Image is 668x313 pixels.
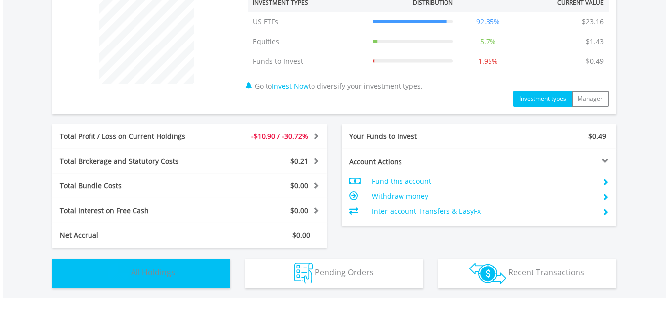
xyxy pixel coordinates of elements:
[290,156,308,166] span: $0.21
[251,132,308,141] span: -$10.90 / -30.72%
[248,51,368,71] td: Funds to Invest
[513,91,572,107] button: Investment types
[292,230,310,240] span: $0.00
[294,263,313,284] img: pending_instructions-wht.png
[52,259,230,288] button: All Holdings
[372,189,594,204] td: Withdraw money
[458,12,518,32] td: 92.35%
[248,32,368,51] td: Equities
[342,132,479,141] div: Your Funds to Invest
[52,181,213,191] div: Total Bundle Costs
[372,174,594,189] td: Fund this account
[52,156,213,166] div: Total Brokerage and Statutory Costs
[342,157,479,167] div: Account Actions
[290,181,308,190] span: $0.00
[131,267,175,278] span: All Holdings
[52,230,213,240] div: Net Accrual
[372,204,594,219] td: Inter-account Transfers & EasyFx
[108,263,129,284] img: holdings-wht.png
[469,263,506,284] img: transactions-zar-wht.png
[577,12,609,32] td: $23.16
[458,51,518,71] td: 1.95%
[315,267,374,278] span: Pending Orders
[572,91,609,107] button: Manager
[458,32,518,51] td: 5.7%
[508,267,584,278] span: Recent Transactions
[245,259,423,288] button: Pending Orders
[52,132,213,141] div: Total Profit / Loss on Current Holdings
[272,81,309,90] a: Invest Now
[588,132,606,141] span: $0.49
[248,12,368,32] td: US ETFs
[581,51,609,71] td: $0.49
[52,206,213,216] div: Total Interest on Free Cash
[438,259,616,288] button: Recent Transactions
[290,206,308,215] span: $0.00
[581,32,609,51] td: $1.43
